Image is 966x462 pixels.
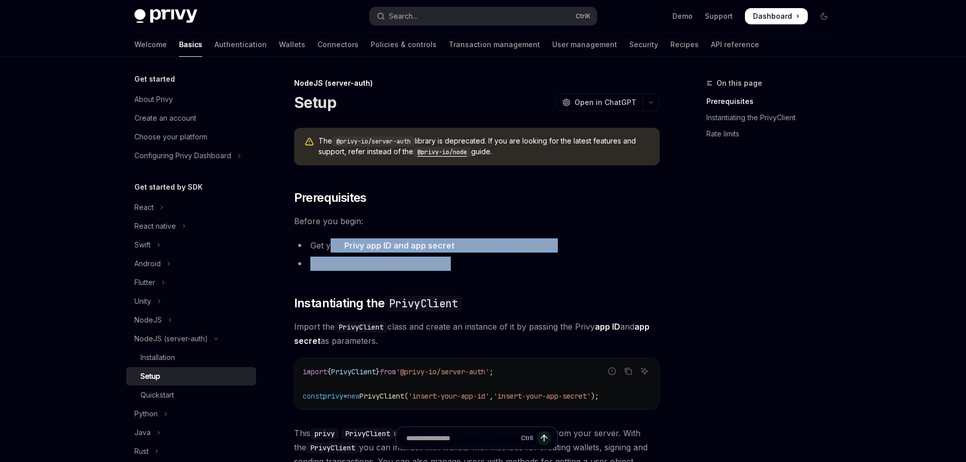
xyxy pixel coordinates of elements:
[134,314,162,326] div: NodeJS
[134,201,154,214] div: React
[134,239,151,251] div: Swift
[629,32,658,57] a: Security
[303,367,327,376] span: import
[317,32,359,57] a: Connectors
[705,11,733,21] a: Support
[294,190,367,206] span: Prerequisites
[489,392,493,401] span: ,
[126,109,256,127] a: Create an account
[134,333,208,345] div: NodeJS (server-auth)
[347,392,360,401] span: new
[126,348,256,367] a: Installation
[605,365,619,378] button: Report incorrect code
[126,147,256,165] button: Toggle Configuring Privy Dashboard section
[126,292,256,310] button: Toggle Unity section
[343,392,347,401] span: =
[304,137,314,147] svg: Warning
[140,351,175,364] div: Installation
[126,405,256,423] button: Toggle Python section
[140,389,174,401] div: Quickstart
[335,322,387,333] code: PrivyClient
[537,431,551,445] button: Send message
[134,181,203,193] h5: Get started by SDK
[126,217,256,235] button: Toggle React native section
[745,8,808,24] a: Dashboard
[489,367,493,376] span: ;
[126,128,256,146] a: Choose your platform
[591,392,599,401] span: );
[672,11,693,21] a: Demo
[385,296,462,311] code: PrivyClient
[327,367,331,376] span: {
[595,322,620,332] strong: app ID
[706,93,840,110] a: Prerequisites
[396,367,489,376] span: '@privy-io/server-auth'
[126,198,256,217] button: Toggle React section
[134,32,167,57] a: Welcome
[344,240,454,251] a: Privy app ID and app secret
[360,392,404,401] span: PrivyClient
[126,273,256,292] button: Toggle Flutter section
[126,90,256,109] a: About Privy
[331,367,376,376] span: PrivyClient
[134,150,231,162] div: Configuring Privy Dashboard
[294,93,336,112] h1: Setup
[711,32,759,57] a: API reference
[706,110,840,126] a: Instantiating the PrivyClient
[134,93,173,105] div: About Privy
[214,32,267,57] a: Authentication
[303,392,323,401] span: const
[706,126,840,142] a: Rate limits
[332,136,415,147] code: @privy-io/server-auth
[294,257,660,271] li: Have a minimum Node version of 18
[140,370,160,382] div: Setup
[753,11,792,21] span: Dashboard
[376,367,380,376] span: }
[816,8,832,24] button: Toggle dark mode
[134,445,149,457] div: Rust
[294,238,660,253] li: Get your from the Privy Dashboard
[126,330,256,348] button: Toggle NodeJS (server-auth) section
[134,295,151,307] div: Unity
[179,32,202,57] a: Basics
[126,386,256,404] a: Quickstart
[134,9,197,23] img: dark logo
[404,392,408,401] span: (
[576,12,591,20] span: Ctrl K
[493,392,591,401] span: 'insert-your-app-secret'
[552,32,617,57] a: User management
[449,32,540,57] a: Transaction management
[670,32,699,57] a: Recipes
[575,97,636,108] span: Open in ChatGPT
[380,367,396,376] span: from
[134,276,155,289] div: Flutter
[294,319,660,348] span: Import the class and create an instance of it by passing the Privy and as parameters.
[413,147,471,157] code: @privy-io/node
[134,258,161,270] div: Android
[622,365,635,378] button: Copy the contents from the code block
[408,392,489,401] span: 'insert-your-app-id'
[126,236,256,254] button: Toggle Swift section
[323,392,343,401] span: privy
[370,7,597,25] button: Open search
[134,73,175,85] h5: Get started
[126,311,256,329] button: Toggle NodeJS section
[134,220,176,232] div: React native
[638,365,651,378] button: Ask AI
[556,94,642,111] button: Open in ChatGPT
[318,136,650,157] span: The library is deprecated. If you are looking for the latest features and support, refer instead ...
[294,78,660,88] div: NodeJS (server-auth)
[294,214,660,228] span: Before you begin:
[134,408,158,420] div: Python
[134,427,151,439] div: Java
[126,367,256,385] a: Setup
[413,147,471,156] a: @privy-io/node
[294,295,462,311] span: Instantiating the
[134,131,207,143] div: Choose your platform
[279,32,305,57] a: Wallets
[126,423,256,442] button: Toggle Java section
[126,442,256,460] button: Toggle Rust section
[126,255,256,273] button: Toggle Android section
[717,77,762,89] span: On this page
[406,427,517,449] input: Ask a question...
